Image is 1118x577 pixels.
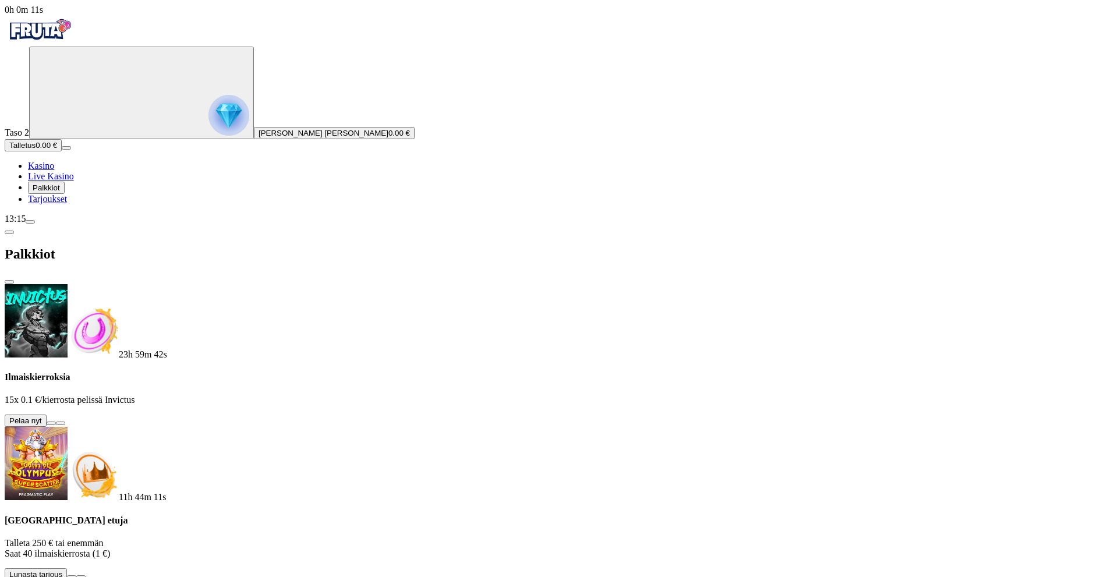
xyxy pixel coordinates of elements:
[388,129,410,137] span: 0.00 €
[5,284,68,357] img: Invictus
[68,306,119,357] img: Freespins bonus icon
[29,47,254,139] button: reward progress
[208,95,249,136] img: reward progress
[5,246,1113,262] h2: Palkkiot
[28,194,67,204] span: Tarjoukset
[28,171,74,181] span: Live Kasino
[28,194,67,204] a: gift-inverted iconTarjoukset
[36,141,57,150] span: 0.00 €
[5,15,75,44] img: Fruta
[5,139,62,151] button: Talletusplus icon0.00 €
[56,422,65,425] button: info
[26,220,35,224] button: menu
[119,492,166,502] span: countdown
[5,231,14,234] button: chevron-left icon
[28,161,54,171] span: Kasino
[33,183,60,192] span: Palkkiot
[5,5,43,15] span: user session time
[28,161,54,171] a: diamond iconKasino
[5,128,29,137] span: Taso 2
[259,129,388,137] span: [PERSON_NAME] [PERSON_NAME]
[9,141,36,150] span: Talletus
[5,372,1113,383] h4: Ilmaiskierroksia
[62,146,71,150] button: menu
[5,515,1113,526] h4: [GEOGRAPHIC_DATA] etuja
[5,280,14,284] button: close
[28,182,65,194] button: reward iconPalkkiot
[5,36,75,46] a: Fruta
[5,538,1113,559] p: Talleta 250 € tai enemmän Saat 40 ilmaiskierrosta (1 €)
[5,395,1113,405] p: 15x 0.1 €/kierrosta pelissä Invictus
[5,427,68,500] img: Gates of Olympus Super Scatter
[119,349,167,359] span: countdown
[254,127,415,139] button: [PERSON_NAME] [PERSON_NAME]0.00 €
[68,449,119,500] img: Deposit bonus icon
[5,15,1113,204] nav: Primary
[5,214,26,224] span: 13:15
[5,415,47,427] button: Pelaa nyt
[28,171,74,181] a: poker-chip iconLive Kasino
[9,416,42,425] span: Pelaa nyt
